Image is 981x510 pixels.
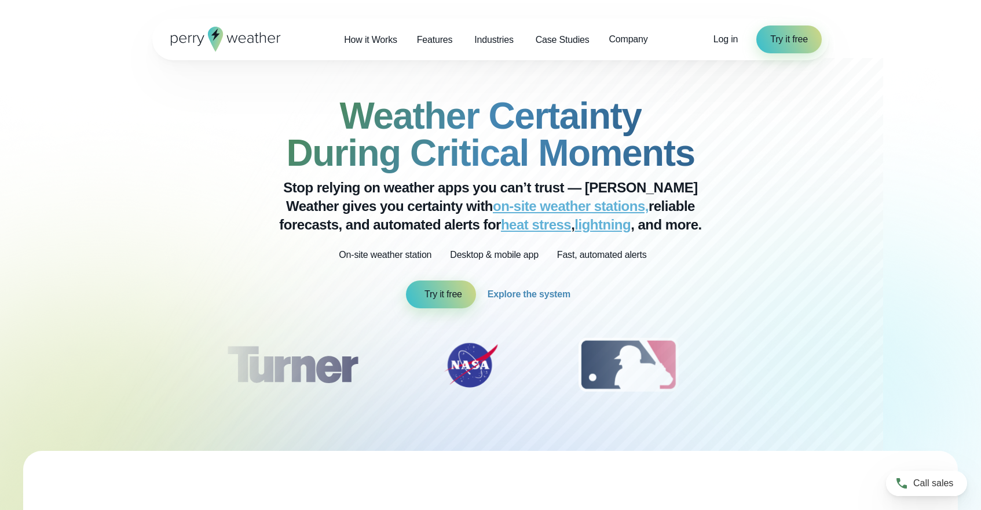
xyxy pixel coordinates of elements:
a: Explore the system [488,280,575,308]
a: Log in [713,32,738,46]
img: PGA.svg [745,336,838,394]
span: Case Studies [536,33,590,47]
span: Try it free [770,32,808,46]
span: Explore the system [488,287,570,301]
span: Call sales [913,476,953,490]
img: NASA.svg [430,336,511,394]
div: 1 of 12 [210,336,375,394]
span: Features [417,33,453,47]
a: Call sales [886,471,967,496]
span: Company [609,32,647,46]
a: Case Studies [526,28,599,52]
div: slideshow [210,336,771,400]
span: Try it free [424,287,462,301]
p: Fast, automated alerts [557,248,647,262]
a: Try it free [756,25,822,53]
div: 3 of 12 [567,336,689,394]
a: Try it free [406,280,476,308]
span: Log in [713,34,738,44]
a: on-site weather stations, [493,198,649,214]
strong: Weather Certainty During Critical Moments [286,95,694,174]
div: 4 of 12 [745,336,838,394]
img: MLB.svg [567,336,689,394]
p: Desktop & mobile app [450,248,539,262]
span: Industries [474,33,513,47]
a: lightning [574,217,631,232]
div: 2 of 12 [430,336,511,394]
a: How it Works [334,28,407,52]
p: Stop relying on weather apps you can’t trust — [PERSON_NAME] Weather gives you certainty with rel... [259,178,722,234]
img: Turner-Construction_1.svg [210,336,375,394]
a: heat stress [501,217,571,232]
span: How it Works [344,33,397,47]
p: On-site weather station [339,248,431,262]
